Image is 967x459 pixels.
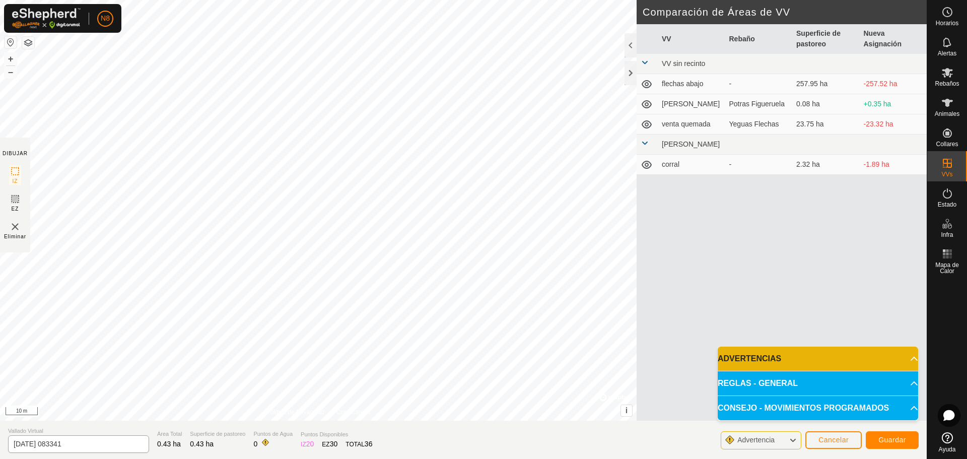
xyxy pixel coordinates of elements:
[818,436,849,444] span: Cancelar
[662,59,705,68] span: VV sin recinto
[936,141,958,147] span: Collares
[805,431,862,449] button: Cancelar
[157,430,182,438] span: Área Total
[866,431,919,449] button: Guardar
[306,440,314,448] span: 20
[4,233,26,240] span: Eliminar
[938,202,956,208] span: Estado
[939,446,956,452] span: Ayuda
[938,50,956,56] span: Alertas
[792,94,860,114] td: 0.08 ha
[935,111,959,117] span: Animales
[860,114,927,135] td: -23.32 ha
[658,74,725,94] td: flechas abajo
[658,114,725,135] td: venta quemada
[5,66,17,78] button: –
[322,439,337,449] div: EZ
[792,155,860,175] td: 2.32 ha
[878,436,906,444] span: Guardar
[662,140,720,148] span: [PERSON_NAME]
[935,81,959,87] span: Rebaños
[718,347,918,371] p-accordion-header: ADVERTENCIAS
[346,439,372,449] div: TOTAL
[718,371,918,396] p-accordion-header: REGLAS - GENERAL
[860,74,927,94] td: -257.52 ha
[5,53,17,65] button: +
[330,440,338,448] span: 30
[12,205,19,213] span: EZ
[157,440,181,448] span: 0.43 ha
[930,262,964,274] span: Mapa de Calor
[718,396,918,420] p-accordion-header: CONSEJO - MOVIMIENTOS PROGRAMADOS
[253,430,293,438] span: Puntos de Agua
[718,377,798,389] span: REGLAS - GENERAL
[658,94,725,114] td: [PERSON_NAME]
[643,6,927,18] h2: Comparación de Áreas de VV
[190,430,245,438] span: Superficie de pastoreo
[729,119,789,129] div: Yeguas Flechas
[718,353,781,365] span: ADVERTENCIAS
[860,24,927,54] th: Nueva Asignación
[729,99,789,109] div: Potras Figueruela
[792,24,860,54] th: Superficie de pastoreo
[729,79,789,89] div: -
[621,405,632,416] button: i
[22,37,34,49] button: Capas del Mapa
[729,159,789,170] div: -
[658,24,725,54] th: VV
[190,440,214,448] span: 0.43 ha
[266,408,324,417] a: Política de Privacidad
[792,74,860,94] td: 257.95 ha
[927,428,967,456] a: Ayuda
[12,8,81,29] img: Logo Gallagher
[5,36,17,48] button: Restablecer Mapa
[718,402,889,414] span: CONSEJO - MOVIMIENTOS PROGRAMADOS
[101,13,110,24] span: N8
[860,94,927,114] td: +0.35 ha
[3,150,28,157] div: DIBUJAR
[737,436,775,444] span: Advertencia
[9,221,21,233] img: VV
[658,155,725,175] td: corral
[336,408,370,417] a: Contáctenos
[792,114,860,135] td: 23.75 ha
[253,440,257,448] span: 0
[626,406,628,415] span: i
[13,177,18,185] span: IZ
[301,439,314,449] div: IZ
[301,430,372,439] span: Puntos Disponibles
[941,232,953,238] span: Infra
[365,440,373,448] span: 36
[860,155,927,175] td: -1.89 ha
[936,20,958,26] span: Horarios
[941,171,952,177] span: VVs
[725,24,793,54] th: Rebaño
[8,427,149,435] span: Vallado Virtual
